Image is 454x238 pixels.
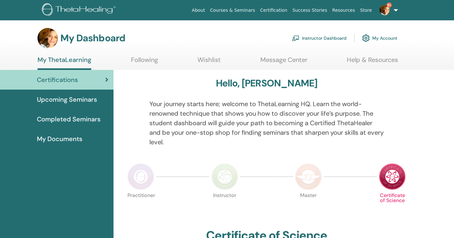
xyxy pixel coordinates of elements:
[211,193,238,220] p: Instructor
[189,4,207,16] a: About
[211,163,238,190] img: Instructor
[127,163,154,190] img: Practitioner
[38,56,91,70] a: My ThetaLearning
[38,28,58,48] img: default.jpg
[258,4,290,16] a: Certification
[42,3,118,17] img: logo.png
[37,114,100,124] span: Completed Seminars
[295,163,322,190] img: Master
[260,56,307,68] a: Message Center
[37,75,78,85] span: Certifications
[379,163,406,190] img: Certificate of Science
[37,95,97,104] span: Upcoming Seminars
[127,193,154,220] p: Practitioner
[362,33,370,44] img: cog.svg
[216,78,318,89] h3: Hello, [PERSON_NAME]
[131,56,158,68] a: Following
[197,56,221,68] a: Wishlist
[292,35,299,41] img: chalkboard-teacher.svg
[380,5,390,15] img: default.jpg
[292,31,347,45] a: Instructor Dashboard
[387,3,392,8] span: 9+
[347,56,398,68] a: Help & Resources
[290,4,330,16] a: Success Stories
[362,31,397,45] a: My Account
[60,32,125,44] h3: My Dashboard
[379,193,406,220] p: Certificate of Science
[208,4,258,16] a: Courses & Seminars
[330,4,358,16] a: Resources
[358,4,375,16] a: Store
[295,193,322,220] p: Master
[37,134,82,144] span: My Documents
[149,99,384,147] p: Your journey starts here; welcome to ThetaLearning HQ. Learn the world-renowned technique that sh...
